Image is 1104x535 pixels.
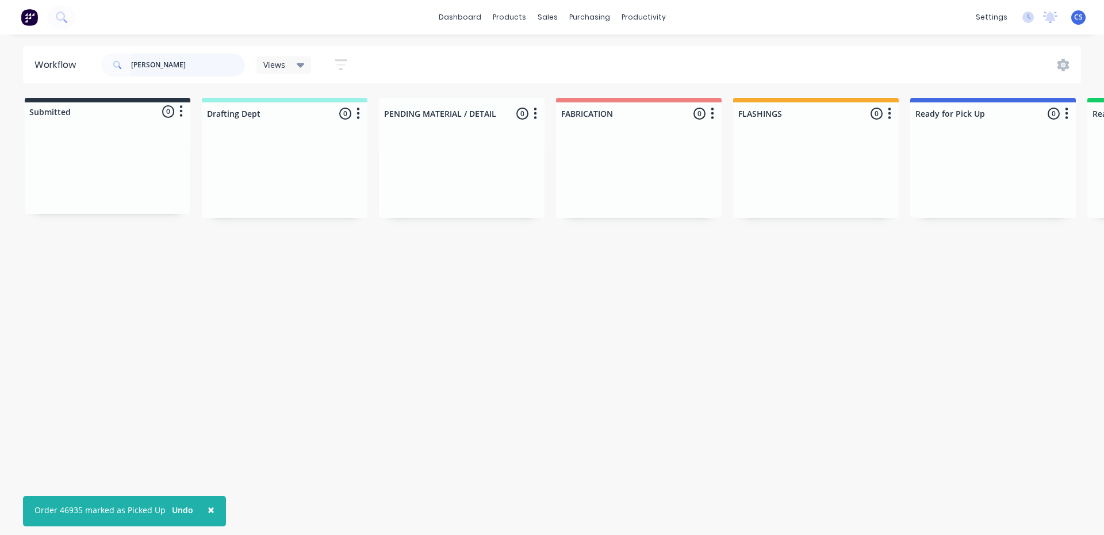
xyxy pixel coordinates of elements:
[263,59,285,71] span: Views
[433,9,487,26] a: dashboard
[563,9,616,26] div: purchasing
[34,58,82,72] div: Workflow
[970,9,1013,26] div: settings
[34,504,166,516] div: Order 46935 marked as Picked Up
[21,9,38,26] img: Factory
[196,496,226,523] button: Close
[616,9,672,26] div: productivity
[131,54,245,77] input: Search for orders...
[208,502,214,518] span: ×
[487,9,532,26] div: products
[532,9,563,26] div: sales
[166,502,200,519] button: Undo
[1074,12,1083,22] span: CS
